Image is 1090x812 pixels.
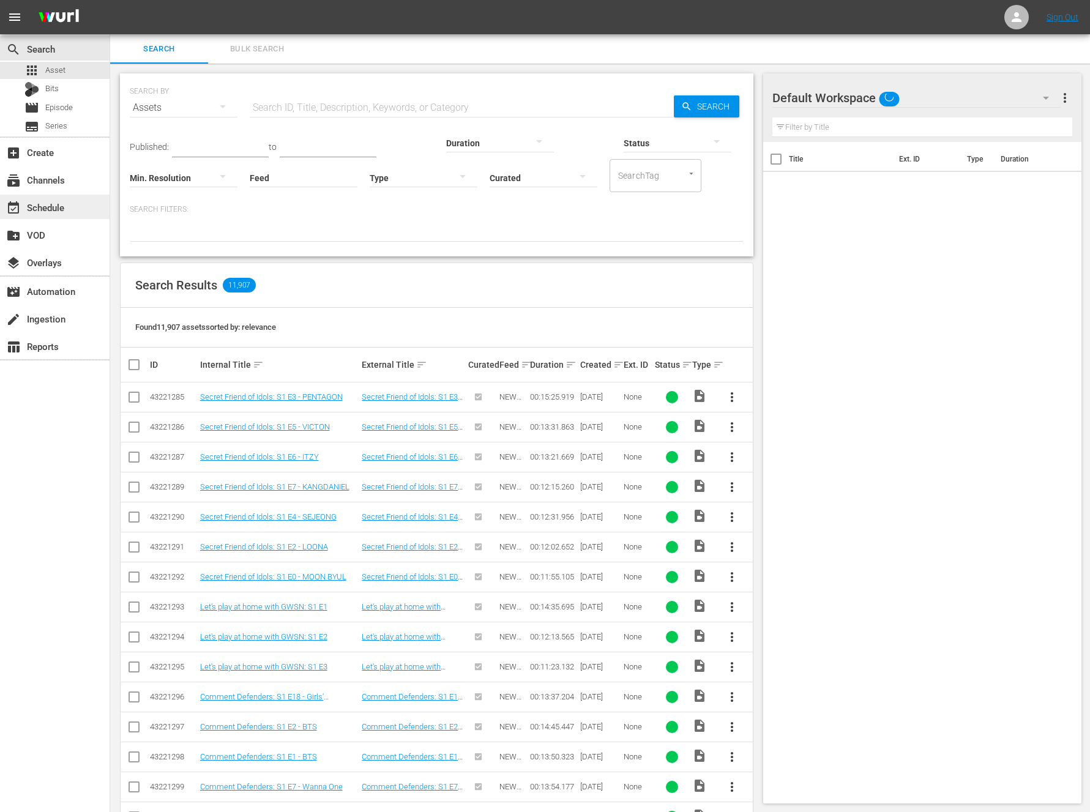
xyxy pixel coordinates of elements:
span: Search Results [135,278,217,292]
div: 43221286 [150,422,196,431]
div: 43221291 [150,542,196,551]
span: more_vert [725,510,739,524]
span: NEW [DOMAIN_NAME]_Samsung TV Plus_Sep_2020_F01 [499,482,526,565]
span: more_vert [725,540,739,554]
span: NEW [DOMAIN_NAME]_Samsung TV Plus_Sep_2020_F01 [499,722,526,805]
div: [DATE] [580,422,620,431]
span: more_vert [725,660,739,674]
span: NEW [DOMAIN_NAME]_Samsung TV Plus_Sep_2020_F01 [499,392,526,475]
div: 00:14:45.447 [530,722,577,731]
a: Secret Friend of Idols: S1 E0 - MOON BYUL [362,572,463,590]
span: more_vert [725,450,739,464]
div: None [624,722,651,731]
th: Duration [993,142,1067,176]
span: Video [692,508,707,523]
a: Secret Friend of Idols: S1 E4 - SEJEONG [200,512,337,521]
span: Reports [6,340,21,354]
span: sort [682,359,693,370]
button: more_vert [717,412,747,442]
div: 43221285 [150,392,196,401]
span: sort [416,359,427,370]
div: None [624,692,651,701]
span: sort [253,359,264,370]
button: more_vert [717,742,747,772]
div: 00:13:21.669 [530,452,577,461]
div: Curated [468,360,496,370]
div: [DATE] [580,602,620,611]
span: Video [692,538,707,553]
span: NEW [DOMAIN_NAME]_Samsung TV Plus_Sep_2020_F01 [499,662,526,745]
a: Comment Defenders: S1 E18 - Girls' Generation [200,692,329,710]
a: Comment Defenders: S1 E2 - BTS [362,722,463,740]
a: Secret Friend of Idols: S1 E6 - ITZY [200,452,319,461]
span: more_vert [1058,91,1072,105]
div: 00:12:02.652 [530,542,577,551]
a: Let's play at home with GWSN: S1 E2 [362,632,446,650]
div: Type [692,357,714,372]
button: more_vert [717,682,747,712]
button: more_vert [717,772,747,802]
a: Comment Defenders: S1 E7 - Wanna One [362,782,463,800]
span: Video [692,658,707,673]
div: None [624,662,651,671]
span: sort [521,359,532,370]
span: Video [692,718,707,733]
div: None [624,542,651,551]
a: Let's play at home with GWSN: S1 E1 [362,602,446,620]
button: more_vert [1058,83,1072,113]
span: Video [692,598,707,613]
div: [DATE] [580,542,620,551]
div: 00:13:31.863 [530,422,577,431]
button: more_vert [717,562,747,592]
span: Search [6,42,21,57]
div: 43221289 [150,482,196,491]
div: [DATE] [580,512,620,521]
span: Ingestion [6,312,21,327]
div: None [624,752,651,761]
span: NEW [DOMAIN_NAME]_Samsung TV Plus_Sep_2020_F01 [499,572,526,655]
a: Let's play at home with GWSN: S1 E3 [362,662,446,680]
span: NEW [DOMAIN_NAME]_Samsung TV Plus_Sep_2020_F01 [499,632,526,715]
span: Published: [130,142,169,152]
button: more_vert [717,532,747,562]
button: more_vert [717,592,747,622]
span: Video [692,628,707,643]
div: [DATE] [580,692,620,701]
span: more_vert [725,480,739,494]
span: Video [692,778,707,793]
span: more_vert [725,750,739,764]
span: NEW [DOMAIN_NAME]_Samsung TV Plus_Sep_2020_F01 [499,422,526,505]
div: 00:12:15.260 [530,482,577,491]
span: sort [713,359,724,370]
div: Created [580,357,620,372]
div: [DATE] [580,572,620,581]
a: Let's play at home with GWSN: S1 E1 [200,602,327,611]
span: Overlays [6,256,21,270]
a: Comment Defenders: S1 E1 - BTS [362,752,463,770]
div: 00:13:50.323 [530,752,577,761]
span: 11,907 [223,278,256,292]
div: None [624,452,651,461]
img: ans4CAIJ8jUAAAAAAAAAAAAAAAAAAAAAAAAgQb4GAAAAAAAAAAAAAAAAAAAAAAAAJMjXAAAAAAAAAAAAAAAAAAAAAAAAgAT5G... [29,3,88,32]
div: None [624,482,651,491]
span: more_vert [725,630,739,644]
div: 43221292 [150,572,196,581]
span: menu [7,10,22,24]
div: Bits [24,82,39,97]
div: 43221295 [150,662,196,671]
div: [DATE] [580,752,620,761]
a: Comment Defenders: S1 E1 - BTS [200,752,317,761]
button: more_vert [717,622,747,652]
div: None [624,422,651,431]
a: Let's play at home with GWSN: S1 E3 [200,662,327,671]
a: Secret Friend of Idols: S1 E3 - PENTAGON [362,392,463,411]
div: Assets [130,91,237,125]
span: NEW [DOMAIN_NAME]_Samsung TV Plus_Sep_2020_F01 [499,452,526,535]
span: more_vert [725,390,739,404]
button: more_vert [717,712,747,742]
span: more_vert [725,720,739,734]
span: NEW [DOMAIN_NAME]_Samsung TV Plus_Sep_2020_F01 [499,692,526,775]
div: 43221298 [150,752,196,761]
span: Schedule [6,201,21,215]
a: Secret Friend of Idols: S1 E0 - MOON BYUL [200,572,346,581]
